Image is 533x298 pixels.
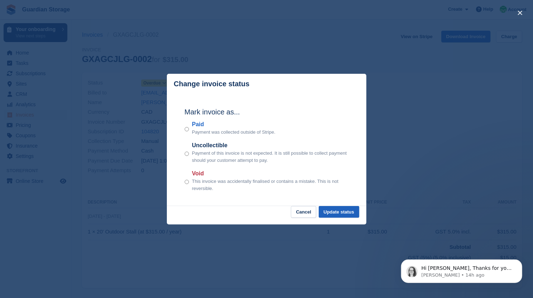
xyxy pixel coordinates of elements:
[192,141,348,150] label: Uncollectible
[192,129,275,136] p: Payment was collected outside of Stripe.
[185,107,349,117] h2: Mark invoice as...
[174,80,250,88] p: Change invoice status
[319,206,359,218] button: Update status
[390,245,533,294] iframe: Intercom notifications message
[192,120,275,129] label: Paid
[291,206,316,218] button: Cancel
[192,169,348,178] label: Void
[192,178,348,192] p: This invoice was accidentally finalised or contains a mistake. This is not reversible.
[514,7,526,19] button: close
[192,150,348,164] p: Payment of this invoice is not expected. It is still possible to collect payment should your cust...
